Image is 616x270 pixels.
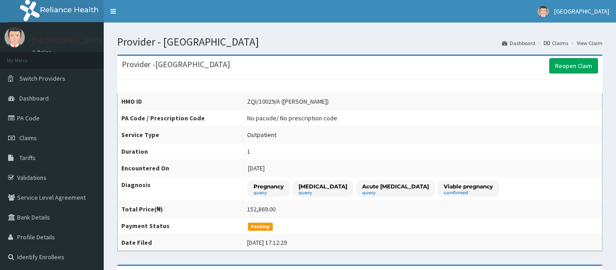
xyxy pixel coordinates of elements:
[118,201,244,218] th: Total Price(₦)
[122,60,230,69] h3: Provider - [GEOGRAPHIC_DATA]
[19,154,36,162] span: Tariffs
[444,191,493,195] small: confirmed
[118,127,244,143] th: Service Type
[247,97,329,106] div: ZQI/10029/A ([PERSON_NAME])
[32,37,106,45] p: [GEOGRAPHIC_DATA]
[118,110,244,127] th: PA Code / Prescription Code
[554,7,609,15] span: [GEOGRAPHIC_DATA]
[117,36,602,48] h1: Provider - [GEOGRAPHIC_DATA]
[444,183,493,190] p: Viable pregnancy
[118,218,244,234] th: Payment Status
[247,147,250,156] div: 1
[538,6,549,17] img: User Image
[32,49,53,55] a: Online
[5,27,25,47] img: User Image
[118,143,244,160] th: Duration
[248,223,273,231] span: Pending
[247,238,287,247] div: [DATE] 17:12:29
[118,177,244,201] th: Diagnosis
[299,183,347,190] p: [MEDICAL_DATA]
[544,39,568,47] a: Claims
[247,205,276,214] div: 152,869.00
[19,74,65,82] span: Switch Providers
[19,134,37,142] span: Claims
[118,160,244,177] th: Encountered On
[247,114,337,123] div: No pacode / No prescription code
[362,183,429,190] p: Acute [MEDICAL_DATA]
[118,93,244,110] th: HMO ID
[549,58,598,73] a: Reopen Claim
[502,39,535,47] a: Dashboard
[19,94,49,102] span: Dashboard
[253,183,284,190] p: Pregnancy
[118,234,244,251] th: Date Filed
[299,191,347,195] small: query
[253,191,284,195] small: query
[247,130,276,139] div: Outpatient
[577,39,602,47] a: View Claim
[362,191,429,195] small: query
[248,164,265,172] span: [DATE]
